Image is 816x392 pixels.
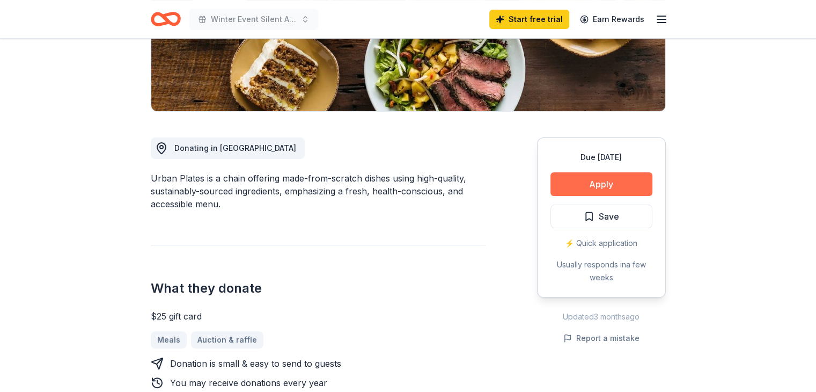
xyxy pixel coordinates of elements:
div: Usually responds in a few weeks [550,258,652,284]
button: Save [550,205,652,228]
button: Report a mistake [563,332,639,345]
a: Home [151,6,181,32]
h2: What they donate [151,280,486,297]
a: Auction & raffle [191,331,263,349]
div: Updated 3 months ago [537,310,666,323]
div: ⚡️ Quick application [550,237,652,250]
span: Donating in [GEOGRAPHIC_DATA] [174,143,296,153]
a: Earn Rewards [574,10,651,29]
button: Winter Event Silent Auction [189,9,318,30]
button: Apply [550,172,652,196]
span: Save [599,209,619,223]
div: $25 gift card [151,310,486,323]
div: Urban Plates is a chain offering made-from-scratch dishes using high-quality, sustainably-sourced... [151,172,486,210]
div: Due [DATE] [550,151,652,164]
div: You may receive donations every year [170,376,327,389]
a: Meals [151,331,187,349]
div: Donation is small & easy to send to guests [170,357,341,370]
span: Winter Event Silent Auction [211,13,297,26]
a: Start free trial [489,10,569,29]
